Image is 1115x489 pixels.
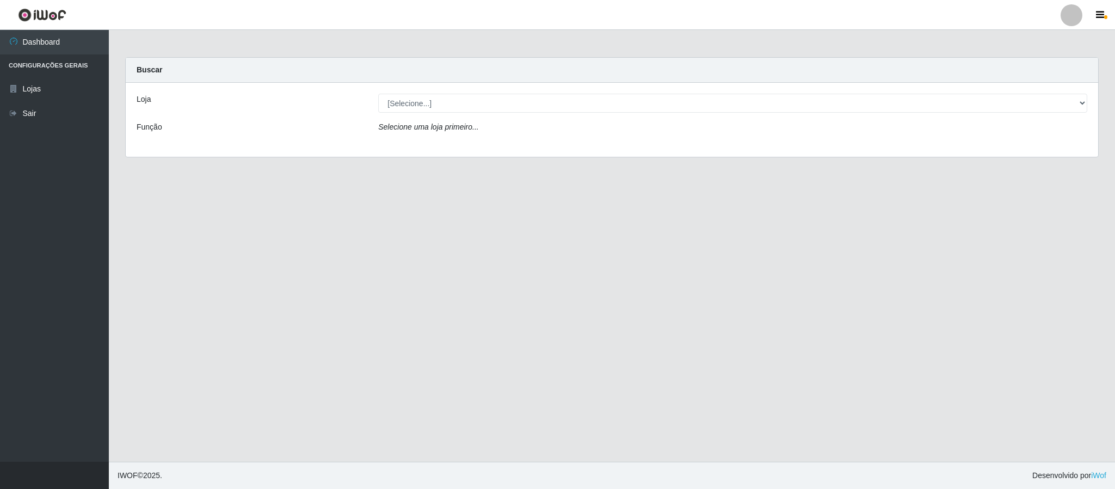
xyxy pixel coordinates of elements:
[137,121,162,133] label: Função
[118,471,138,480] span: IWOF
[18,8,66,22] img: CoreUI Logo
[137,65,162,74] strong: Buscar
[118,470,162,481] span: © 2025 .
[1032,470,1106,481] span: Desenvolvido por
[137,94,151,105] label: Loja
[378,123,478,131] i: Selecione uma loja primeiro...
[1091,471,1106,480] a: iWof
